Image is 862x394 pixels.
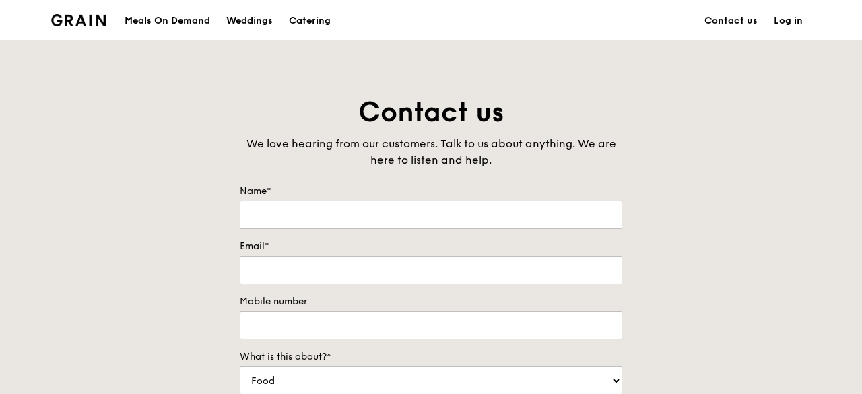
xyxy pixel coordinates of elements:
[240,94,622,131] h1: Contact us
[281,1,339,41] a: Catering
[218,1,281,41] a: Weddings
[240,240,622,253] label: Email*
[240,185,622,198] label: Name*
[240,295,622,308] label: Mobile number
[766,1,811,41] a: Log in
[51,14,106,26] img: Grain
[240,136,622,168] div: We love hearing from our customers. Talk to us about anything. We are here to listen and help.
[240,350,622,364] label: What is this about?*
[696,1,766,41] a: Contact us
[226,1,273,41] div: Weddings
[125,1,210,41] div: Meals On Demand
[289,1,331,41] div: Catering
